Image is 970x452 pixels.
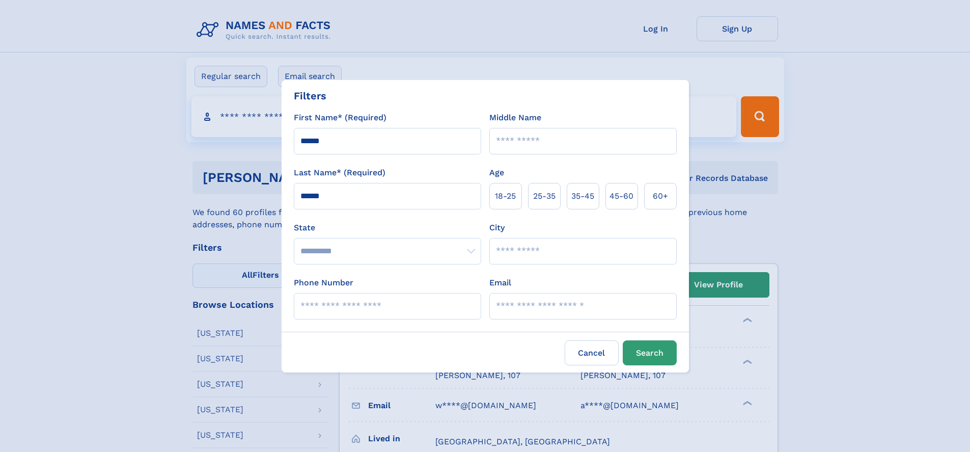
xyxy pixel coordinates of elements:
[489,222,505,234] label: City
[533,190,556,202] span: 25‑35
[609,190,633,202] span: 45‑60
[489,167,504,179] label: Age
[294,112,386,124] label: First Name* (Required)
[294,277,353,289] label: Phone Number
[489,112,541,124] label: Middle Name
[571,190,594,202] span: 35‑45
[294,222,481,234] label: State
[294,167,385,179] label: Last Name* (Required)
[623,340,677,365] button: Search
[294,88,326,103] div: Filters
[653,190,668,202] span: 60+
[565,340,619,365] label: Cancel
[495,190,516,202] span: 18‑25
[489,277,511,289] label: Email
